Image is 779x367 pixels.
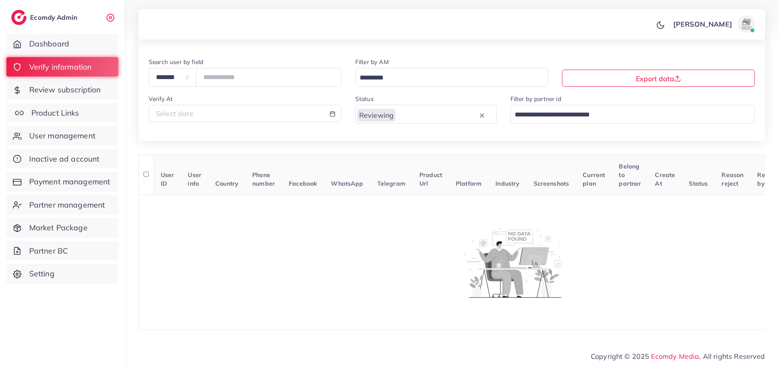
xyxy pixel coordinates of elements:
a: Partner management [6,195,118,215]
span: Reviewing [357,109,395,122]
img: avatar [738,15,755,33]
p: [PERSON_NAME] [673,19,732,29]
span: User info [188,171,202,187]
div: Search for option [355,68,548,86]
label: Status [355,95,374,103]
span: Setting [29,268,55,279]
span: Reason reject [722,171,744,187]
img: logo [11,10,27,25]
a: Dashboard [6,34,118,54]
a: Verify information [6,57,118,77]
a: Market Package [6,218,118,238]
a: Setting [6,264,118,284]
label: Search user by field [149,58,203,66]
span: Review subscription [29,84,101,95]
span: Verify information [29,61,92,73]
span: Market Package [29,222,88,233]
span: , All rights Reserved [700,351,765,361]
span: Create At [655,171,675,187]
span: User ID [161,171,174,187]
span: Country [215,180,238,187]
input: Search for option [512,108,744,122]
a: Review subscription [6,80,118,100]
span: Payment management [29,176,110,187]
span: Platform [456,180,482,187]
span: Product Url [419,171,442,187]
a: Partner BC [6,241,118,261]
a: logoEcomdy Admin [11,10,79,25]
a: Payment management [6,172,118,192]
span: Copyright © 2025 [591,351,765,361]
button: Clear Selected [480,110,484,120]
span: Partner management [29,199,105,211]
input: Search for option [357,71,537,85]
span: Product Links [31,107,79,119]
span: Telegram [377,180,406,187]
label: Verify At [149,95,173,103]
img: No account [464,227,562,298]
span: User management [29,130,95,141]
a: [PERSON_NAME]avatar [669,15,758,33]
span: Belong to partner [619,162,642,188]
span: Dashboard [29,38,69,49]
span: Inactive ad account [29,153,100,165]
span: Facebook [289,180,317,187]
a: Ecomdy Media [651,352,700,361]
h2: Ecomdy Admin [30,13,79,21]
span: Select date [156,109,193,118]
a: Product Links [6,103,118,123]
span: Phone number [252,171,275,187]
div: Search for option [510,105,755,123]
span: Status [689,180,708,187]
button: Export data [562,70,755,87]
input: Search for option [396,108,477,122]
span: WhatsApp [331,180,363,187]
span: Current plan [583,171,605,187]
div: Search for option [355,105,497,123]
span: Screenshots [534,180,569,187]
span: Partner BC [29,245,68,257]
span: Export data [636,74,681,83]
label: Filter by AM [355,58,389,66]
label: Filter by partner id [510,95,561,103]
span: Industry [495,180,519,187]
a: Inactive ad account [6,149,118,169]
a: User management [6,126,118,146]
